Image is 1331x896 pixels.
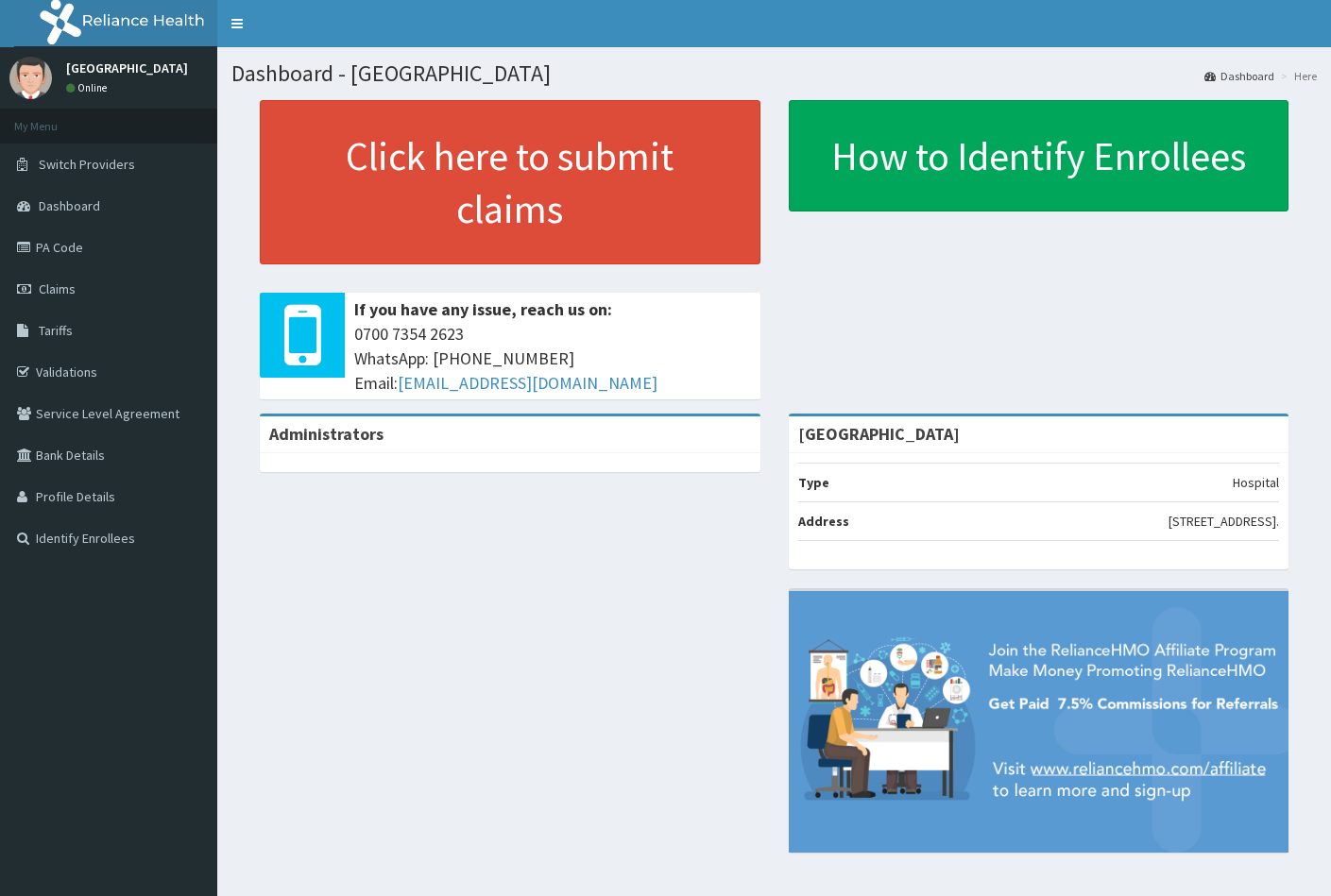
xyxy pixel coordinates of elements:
[798,474,829,491] b: Type
[354,298,612,320] b: If you have any issue, reach us on:
[39,197,100,214] span: Dashboard
[398,372,657,394] a: [EMAIL_ADDRESS][DOMAIN_NAME]
[798,513,849,530] b: Address
[269,423,384,445] b: Administrators
[1204,68,1274,84] a: Dashboard
[39,156,135,173] span: Switch Providers
[789,100,1289,211] a: How to Identify Enrollees
[798,423,960,445] strong: [GEOGRAPHIC_DATA]
[39,280,76,297] span: Claims
[260,100,760,264] a: Click here to submit claims
[66,81,111,94] a: Online
[789,591,1289,853] img: provider-team-banner.png
[1169,512,1279,531] p: [STREET_ADDRESS].
[231,61,1317,86] h1: Dashboard - [GEOGRAPHIC_DATA]
[1276,68,1317,84] li: Here
[39,322,73,339] span: Tariffs
[9,57,52,99] img: User Image
[354,322,751,395] span: 0700 7354 2623 WhatsApp: [PHONE_NUMBER] Email:
[1233,473,1279,492] p: Hospital
[66,61,188,75] p: [GEOGRAPHIC_DATA]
